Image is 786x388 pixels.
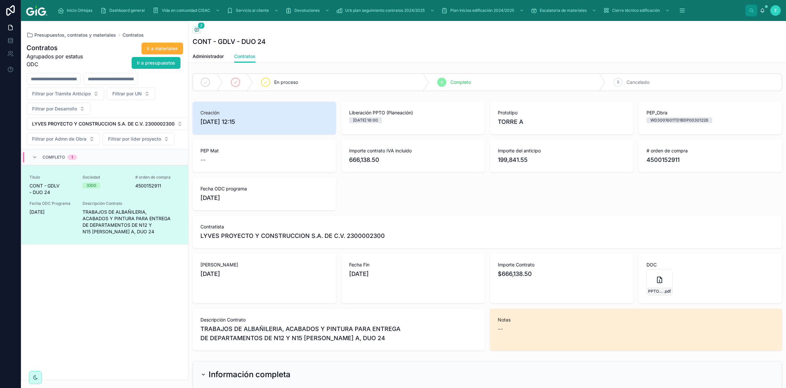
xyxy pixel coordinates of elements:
span: [PERSON_NAME] [200,262,328,268]
button: Select Button [107,87,155,100]
a: Presupuestos, contratos y materiales [27,32,116,38]
span: CONT - GDLV - DUO 24 [29,183,75,196]
button: Select Button [103,133,175,145]
span: Filtrar por UN [112,90,142,97]
span: Servicio al cliente [236,8,269,13]
span: LYVES PROYECTO Y CONSTRUCCION S.A. DE C.V. 2300002300 [200,231,385,241]
a: Dashboard general [98,5,149,16]
span: Cancelado [627,79,649,86]
span: DOC [646,262,774,268]
div: 3300 [86,183,96,188]
span: -- [498,324,503,334]
span: TORRE A [498,117,626,126]
a: Escalatoria de materiales [529,5,600,16]
span: LYVES PROYECTO Y CONSTRUCCION S.A. DE C.V. 2300002300 [32,121,175,127]
span: PPTO---GDLV---DUO-24---DETALLADO-DE-DEPTOS-NIVEL-14-Y-15---[PERSON_NAME] [648,289,664,294]
a: Inicio OtHojas [56,5,97,16]
span: Sociedad [83,175,128,180]
span: TRABAJOS DE ALBAÑILERIA, ACABADOS Y PINTURA PARA ENTREGA DE DEPARTAMENTOS DE N12 Y N15 [PERSON_NA... [200,324,477,343]
span: # orden de compra [646,147,774,154]
a: Devoluciones [283,5,333,16]
button: Select Button [27,133,100,145]
span: Fecha ODC programa [200,185,328,192]
span: Prototipo [498,109,626,116]
h2: Información completa [209,369,290,380]
span: Escalatoria de materiales [540,8,587,13]
span: Completo [43,155,65,160]
button: 2 [193,26,201,34]
span: 4500152911 [646,155,774,165]
div: 1 [71,155,73,160]
button: Ir a presupuestos [132,57,180,69]
span: [DATE] 12:15 [200,117,328,126]
button: Ir a materiales [141,43,183,54]
span: 666,138.50 [349,155,477,165]
span: Administrador [193,53,224,60]
span: PEP_Obra [646,109,774,116]
span: Inicio OtHojas [67,8,92,13]
a: Contratos [234,50,255,63]
span: [DATE] [349,269,477,279]
a: Servicio al cliente [225,5,282,16]
div: WD3001601TD1BDP00301226 [650,117,708,123]
span: Z [774,8,777,13]
button: Select Button [27,87,104,100]
span: Dashboard general [109,8,145,13]
h1: Contratos [27,43,90,52]
button: Select Button [27,103,90,115]
span: Cierre técnico edificación [612,8,660,13]
span: [DATE] [200,269,328,279]
span: Importe contrato IVA incluido [349,147,477,154]
span: En proceso [274,79,298,86]
span: Devoluciones [294,8,320,13]
span: Completo [450,79,471,86]
span: Fecha ODC Programa [29,201,75,206]
a: Plan Inicios edificación 2024/2025 [439,5,527,16]
span: Agrupados por estatus ODC [27,52,90,68]
span: Título [29,175,75,180]
span: Creación [200,109,328,116]
span: Filtrar por Desarrollo [32,106,77,112]
a: TítuloCONT - GDLV - DUO 24Sociedad3300# orden de compra4500152911Fecha ODC Programa[DATE]Descripc... [22,165,188,244]
span: 5 [617,80,619,85]
span: Descripción Contrato [83,201,180,206]
a: Urb plan seguimiento contratos 2024/2025 [334,5,438,16]
span: Vida en comunidad CISAC [162,8,210,13]
a: Administrador [193,50,224,64]
h1: CONT - GDLV - DUO 24 [193,37,266,46]
img: App logo [26,5,47,16]
span: Ir a materiales [147,45,178,52]
span: Filtrar por Admn de Obra [32,136,86,142]
a: Cierre técnico edificación [601,5,673,16]
span: .pdf [664,289,671,294]
span: [DATE] [200,193,328,203]
span: Ir a presupuestos [137,60,175,66]
a: Vida en comunidad CISAC [151,5,223,16]
span: Urb plan seguimiento contratos 2024/2025 [345,8,425,13]
span: Notas [498,317,774,323]
span: Contratista [200,223,774,230]
a: Contratos [122,32,144,38]
span: Importe del anticipo [498,147,626,154]
span: Importe Contrato [498,262,626,268]
span: Filtrar por líder proyecto [108,136,161,142]
span: Contratos [234,53,255,60]
span: Plan Inicios edificación 2024/2025 [450,8,514,13]
span: 4500152911 [135,183,180,189]
span: -- [200,155,206,165]
div: [DATE] 18:00 [353,117,378,123]
span: Presupuestos, contratos y materiales [34,32,116,38]
span: $666,138.50 [498,269,626,279]
span: Liberación PPTO (Planeación) [349,109,477,116]
span: Descripción Contrato [200,317,477,323]
span: TRABAJOS DE ALBAÑILERIA, ACABADOS Y PINTURA PARA ENTREGA DE DEPARTAMENTOS DE N12 Y N15 [PERSON_NA... [83,209,180,235]
span: 2 [198,22,205,29]
div: scrollable content [52,3,745,18]
button: Select Button [27,118,188,130]
span: 199,841.55 [498,155,626,165]
span: PEP Mat [200,147,328,154]
span: [DATE] [29,209,75,215]
span: # orden de compra [135,175,180,180]
span: 4 [440,80,443,85]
